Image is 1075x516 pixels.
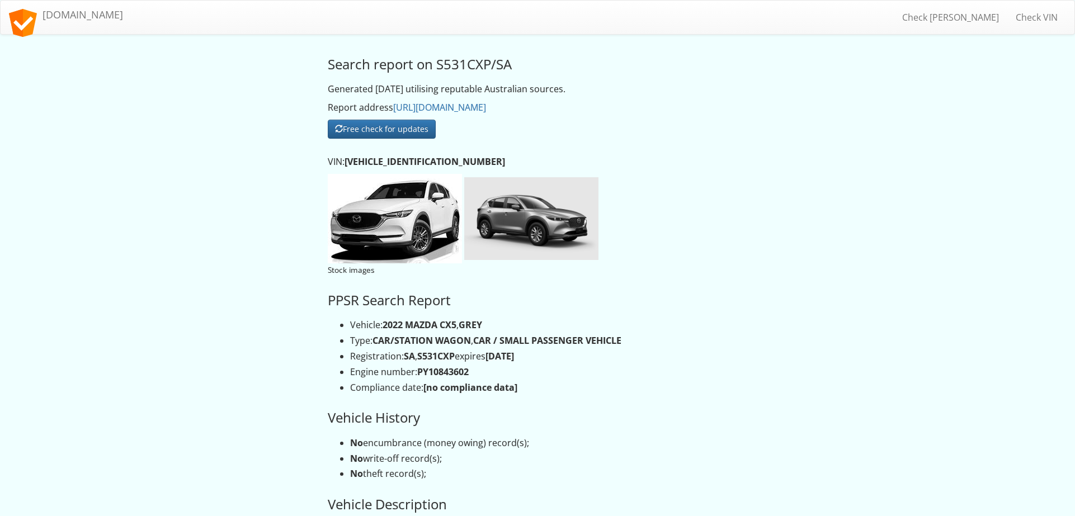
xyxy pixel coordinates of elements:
strong: [VEHICLE_IDENTIFICATION_NUMBER] [345,155,505,168]
a: Check [PERSON_NAME] [894,3,1007,31]
a: [DOMAIN_NAME] [1,1,131,29]
strong: S531CXP [417,350,455,362]
li: write-off record(s); [350,452,747,465]
img: logo.svg [9,9,37,37]
strong: SA [404,350,415,362]
small: Stock images [328,264,374,275]
p: Report address [328,101,747,114]
strong: GREY [459,319,482,331]
a: Check VIN [1007,3,1066,31]
p: VIN: [328,155,747,168]
strong: [DATE] [485,350,514,362]
strong: 2022 MAZDA CX5 [383,319,456,331]
li: Vehicle: , [350,319,747,332]
h3: Search report on S531CXP/SA [328,57,747,72]
li: Compliance date: [350,381,747,394]
p: Generated [DATE] utilising reputable Australian sources. [328,83,747,96]
li: encumbrance (money owing) record(s); [350,437,747,449]
strong: CAR/STATION WAGON [373,334,471,347]
button: Free check for updates [328,120,436,139]
li: Registration: , expires [350,350,747,363]
a: [URL][DOMAIN_NAME] [393,101,486,113]
strong: No [350,437,363,449]
h3: Vehicle Description [328,497,747,512]
h3: Vehicle History [328,410,747,425]
strong: No [350,452,363,465]
li: Engine number: [350,366,747,378]
strong: [no compliance data] [423,381,517,394]
li: theft record(s); [350,467,747,480]
li: Type: , [350,334,747,347]
strong: PY10843602 [417,366,469,378]
h3: PPSR Search Report [328,293,747,307]
strong: CAR / SMALL PASSENGER VEHICLE [473,334,621,347]
strong: No [350,467,363,480]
